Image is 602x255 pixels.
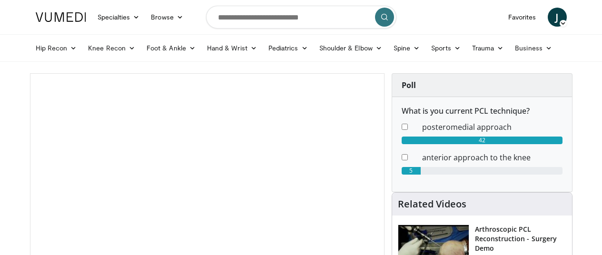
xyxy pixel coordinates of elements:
a: Knee Recon [82,39,141,58]
a: Pediatrics [263,39,314,58]
div: 42 [402,137,563,144]
a: J [548,8,567,27]
a: Browse [145,8,189,27]
a: Spine [388,39,425,58]
strong: Poll [402,80,416,90]
a: Sports [425,39,466,58]
input: Search topics, interventions [206,6,396,29]
dd: anterior approach to the knee [415,152,570,163]
a: Foot & Ankle [141,39,201,58]
a: Shoulder & Elbow [314,39,388,58]
h4: Related Videos [398,198,466,210]
img: VuMedi Logo [36,12,86,22]
a: Favorites [503,8,542,27]
a: Specialties [92,8,146,27]
a: Hand & Wrist [201,39,263,58]
a: Hip Recon [30,39,83,58]
a: Trauma [466,39,510,58]
dd: posteromedial approach [415,121,570,133]
div: 5 [402,167,421,175]
h3: Arthroscopic PCL Reconstruction - Surgery Demo [475,225,566,253]
h6: What is you current PCL technique? [402,107,563,116]
a: Business [509,39,558,58]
